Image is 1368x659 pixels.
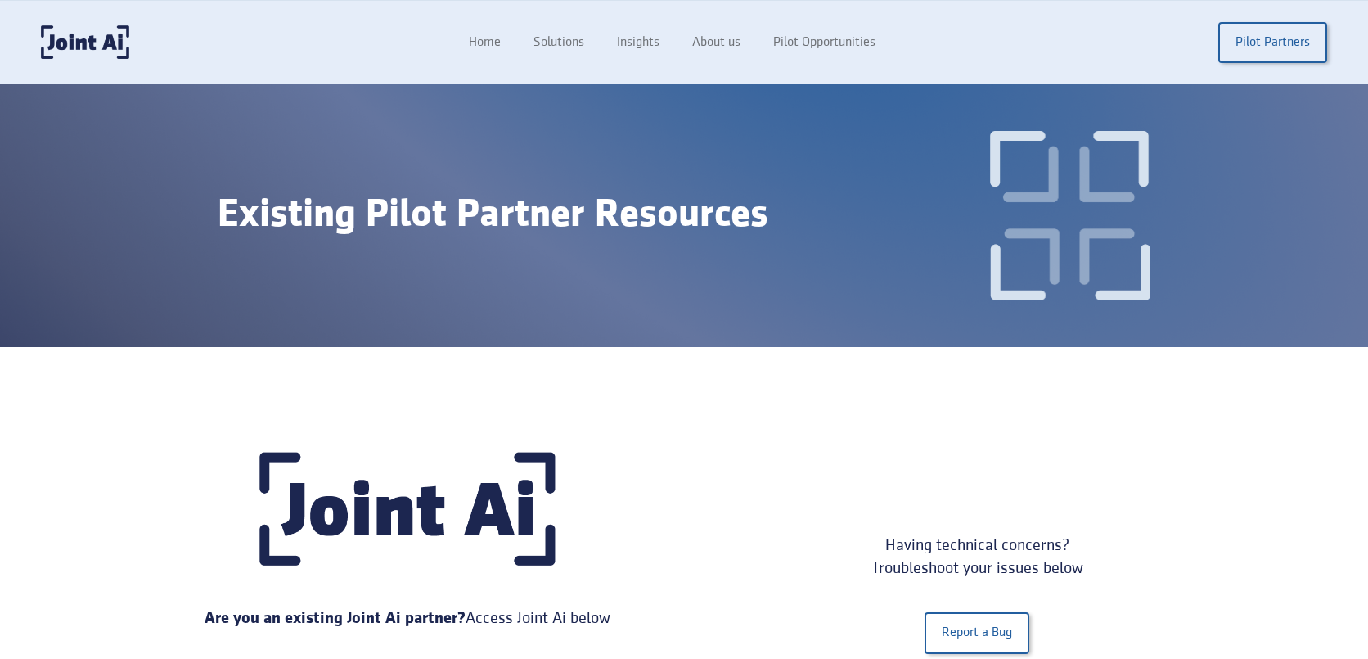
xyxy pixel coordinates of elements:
div: Access Joint Ai below [196,607,619,630]
div: Having technical concerns? Troubleshoot your issues below [717,534,1237,580]
div: Existing Pilot Partner Resources [218,192,768,238]
a: Pilot Opportunities [757,27,892,58]
a: Solutions [517,27,601,58]
a: home [41,25,129,59]
a: Report a Bug [925,612,1029,653]
a: Insights [601,27,676,58]
a: About us [676,27,757,58]
a: Home [452,27,517,58]
strong: Are you an existing Joint Ai partner? [205,611,466,627]
a: Pilot Partners [1218,22,1327,63]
